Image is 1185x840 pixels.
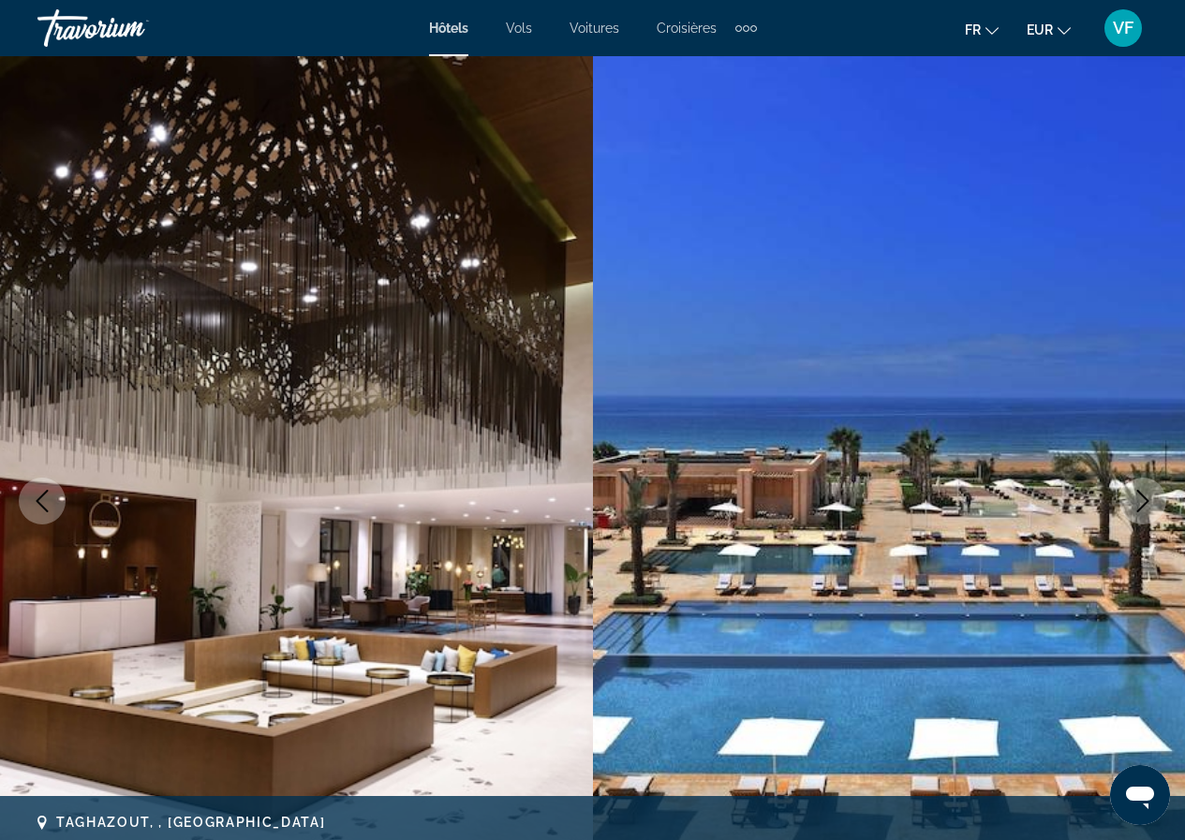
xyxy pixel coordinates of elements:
[1119,478,1166,524] button: Next image
[965,22,981,37] span: fr
[429,21,468,36] a: Hôtels
[1027,16,1071,43] button: Change currency
[1113,19,1133,37] span: VF
[19,478,66,524] button: Previous image
[506,21,532,36] a: Vols
[735,13,757,43] button: Extra navigation items
[1110,765,1170,825] iframe: Bouton de lancement de la fenêtre de messagerie
[965,16,999,43] button: Change language
[56,815,325,830] span: Taghazout, , [GEOGRAPHIC_DATA]
[570,21,619,36] a: Voitures
[657,21,717,36] a: Croisières
[1099,8,1148,48] button: User Menu
[1027,22,1053,37] span: EUR
[37,4,225,52] a: Travorium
